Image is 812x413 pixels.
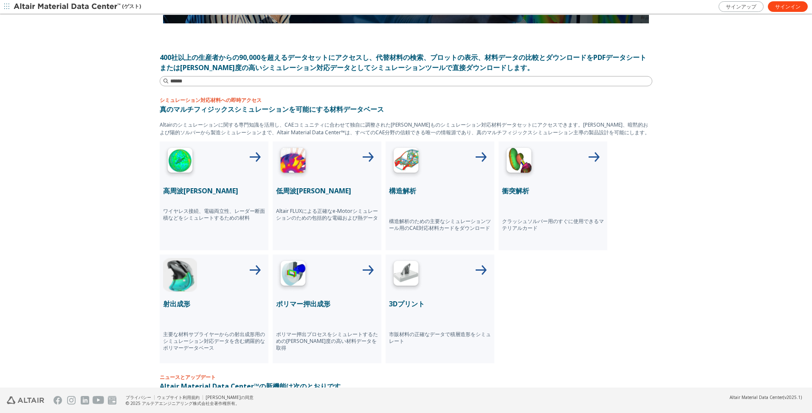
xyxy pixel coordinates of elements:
button: 高周波アイコン高周波[PERSON_NAME]ワイヤレス接続、電磁両立性、レーダー断面積などをシミュレートするための材料 [160,141,268,250]
p: 衝突解析 [502,186,604,196]
p: 低周波[PERSON_NAME] [276,186,378,196]
p: ワイヤレス接続、電磁両立性、レーダー断面積などをシミュレートするための材料 [163,208,265,221]
button: 低周波アイコン低周波[PERSON_NAME]Altair FLUXによる正確なe-Motorシミュレーションのための包括的な電磁および熱データ [273,141,381,250]
img: 低周波アイコン [276,145,310,179]
a: サインイン [768,1,808,12]
a: サインアップ [719,1,764,12]
img: 構造解析アイコン [389,145,423,179]
span: Altair Material Data Center [730,394,783,400]
button: 衝突解析アイコン衝突解析クラッシュソルバー用のすぐに使用できるマテリアルカード [499,141,607,250]
p: クラッシュソルバー用のすぐに使用できるマテリアルカード [502,218,604,232]
img: アルテアエンジニアリング [7,396,44,404]
img: 3Dプリントアイコン [389,258,423,292]
p: Altairのシミュレーションに関する専門知識を活用し、CAEコミュニティに合わせて独自に調整された[PERSON_NAME]ものシミュレーション対応材料データセットにアクセスできます。[PER... [160,121,652,136]
div: 400社以上の生産者からの90,000を超えるデータセットにアクセスし、代替材料の検索、プロットの表示、材料データの比較とダウンロードをPDFデータシートまたは[PERSON_NAME]度の高い... [160,52,652,73]
a: [PERSON_NAME]の同意 [206,394,254,400]
img: 高周波アイコン [163,145,197,179]
p: Altair Material Data Center™の新機能は次のとおりです [160,381,652,391]
p: 構造解析 [389,186,491,196]
p: 構造解析のための主要なシミュレーションツール用のCAE対応材料カードをダウンロード [389,218,491,232]
button: ポリマー押出アイコンポリマー押出成形ポリマー押出プロセスをシミュレートするための[PERSON_NAME]度の高い材料データを取得 [273,255,381,363]
img: 射出成形アイコン [163,258,197,292]
p: ポリマー押出成形 [276,299,378,309]
p: 市販材料の正確なデータで積層造形をシミュレート [389,331,491,345]
p: シミュレーション対応材料への即時アクセス [160,96,652,104]
p: 高周波[PERSON_NAME] [163,186,265,196]
div: © 2025 アルテアエンジニアリング株式会社全著作権所有。 [126,400,254,406]
p: 真のマルチフィジックスシミュレーションを可能にする材料データベース [160,104,652,114]
p: ポリマー押出プロセスをシミュレートするための[PERSON_NAME]度の高い材料データを取得 [276,331,378,351]
span: サインアップ [726,3,756,10]
button: 構造解析アイコン構造解析構造解析のための主要なシミュレーションツール用のCAE対応材料カードをダウンロード [386,141,494,250]
img: 衝突解析アイコン [502,145,536,179]
a: ウェブサイト利用規約 [157,394,200,400]
button: 射出成形アイコン射出成形主要な材料サプライヤーからの射出成形用のシミュレーション対応データを含む網羅的なポリマーデータベース [160,255,268,363]
a: プライバシー [126,394,151,400]
p: 主要な材料サプライヤーからの射出成形用のシミュレーション対応データを含む網羅的なポリマーデータベース [163,331,265,351]
span: サインイン [775,3,801,10]
button: 3Dプリントアイコン3Dプリント市販材料の正確なデータで積層造形をシミュレート [386,255,494,363]
p: ニュースとアップデート [160,373,652,381]
div: (v2025.1) [730,394,802,400]
p: 射出成形 [163,299,265,309]
font: (ゲスト) [122,3,141,11]
p: Altair FLUXによる正確なe-Motorシミュレーションのための包括的な電磁および熱データ [276,208,378,221]
img: ポリマー押出アイコン [276,258,310,292]
p: 3Dプリント [389,299,491,309]
img: Altair Material Data Center [14,3,122,11]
